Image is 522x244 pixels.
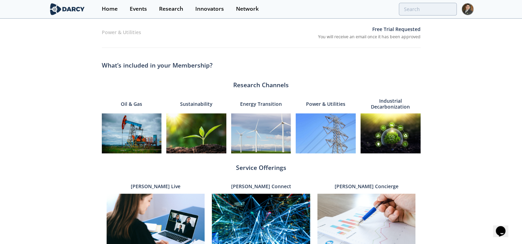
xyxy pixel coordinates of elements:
p: Oil & Gas [121,96,142,111]
div: Research [159,6,183,12]
img: industrial-decarbonization-299db23ffd2d26ea53b85058e0ea4a31.jpg [361,113,421,153]
input: Advanced Search [399,3,457,16]
img: Profile [462,3,474,15]
p: [PERSON_NAME] Concierge [335,183,398,190]
div: Events [130,6,147,12]
img: oilandgas-64dff166b779d667df70ba2f03b7bb17.jpg [102,113,162,153]
img: sustainability-770903ad21d5b8021506027e77cf2c8d.jpg [166,113,226,153]
p: [PERSON_NAME] Live [131,183,180,190]
div: What’s included in your Membership? [102,58,421,73]
div: Network [236,6,259,12]
p: [PERSON_NAME] Connect [231,183,291,190]
img: power-0245a545bc4df729e8541453bebf1337.jpg [296,113,356,153]
p: You will receive an email once it has been approved [318,34,421,40]
div: Home [102,6,118,12]
img: energy-e11202bc638c76e8d54b5a3ddfa9579d.jpg [231,113,291,153]
p: Free Trial Requested [318,26,421,34]
img: logo-wide.svg [49,3,86,15]
p: Sustainability [180,96,213,111]
p: Power & Utilities [102,29,318,37]
div: Service Offerings [102,163,421,172]
iframe: chat widget [493,216,515,237]
p: Industrial Decarbonization [361,96,421,111]
p: Energy Transition [240,96,282,111]
div: Research Channels [102,80,421,89]
div: Innovators [195,6,224,12]
p: Power & Utilities [306,96,345,111]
